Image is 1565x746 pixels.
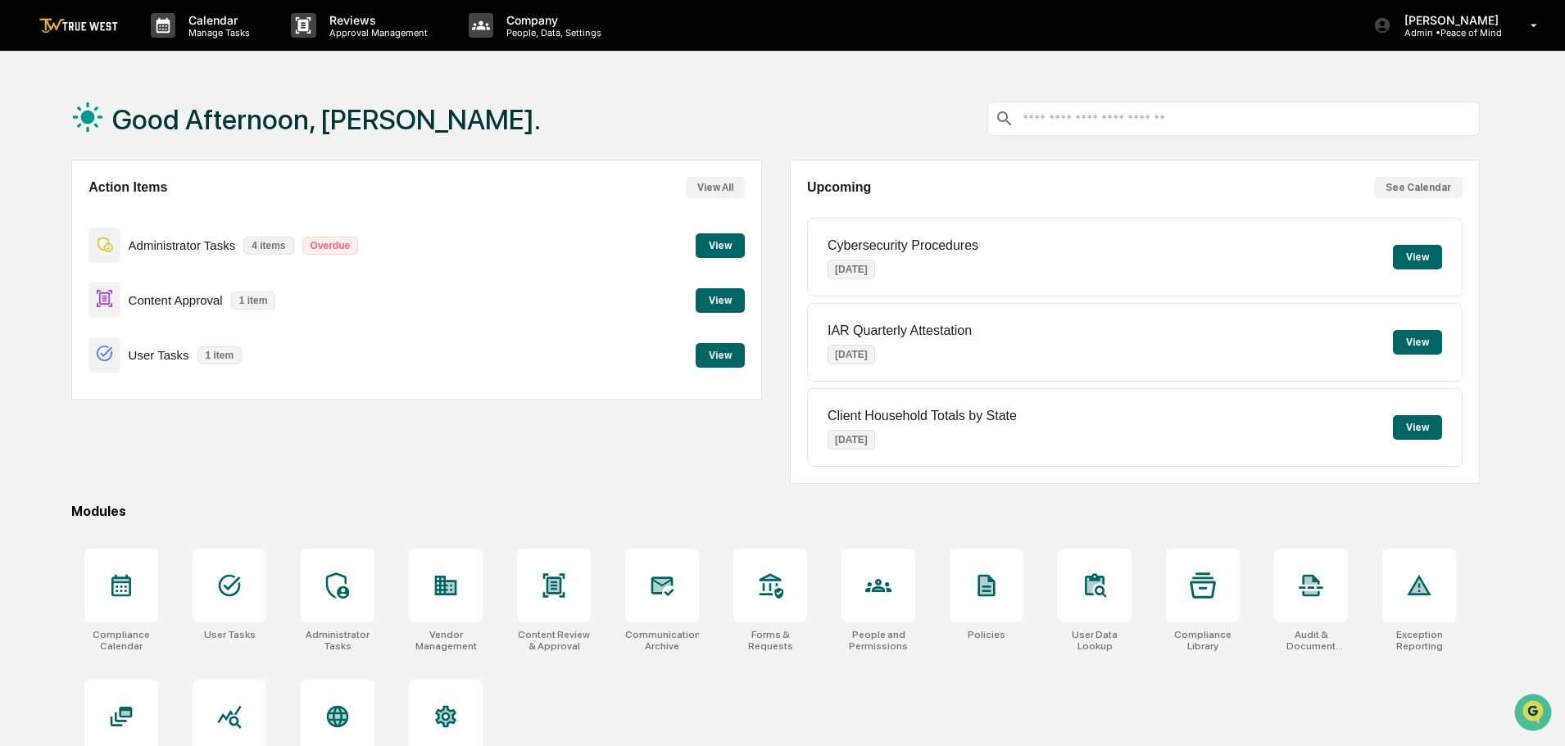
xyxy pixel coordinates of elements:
[10,328,112,358] a: 🖐️Preclearance
[316,13,436,27] p: Reviews
[16,251,43,278] img: Tammy Steffen
[828,409,1017,423] p: Client Household Totals by State
[10,359,110,389] a: 🔎Data Lookup
[136,223,142,236] span: •
[1393,415,1442,440] button: View
[1391,13,1507,27] p: [PERSON_NAME]
[243,237,293,255] p: 4 items
[51,267,133,280] span: [PERSON_NAME]
[16,337,29,350] div: 🖐️
[696,346,745,362] a: View
[16,368,29,381] div: 🔎
[112,328,210,358] a: 🗄️Attestations
[254,179,298,198] button: See all
[828,260,875,279] p: [DATE]
[135,335,203,351] span: Attestations
[231,292,276,310] p: 1 item
[1058,629,1132,652] div: User Data Lookup
[129,238,236,252] p: Administrator Tasks
[828,238,978,253] p: Cybersecurity Procedures
[1374,177,1463,198] button: See Calendar
[175,27,258,38] p: Manage Tasks
[301,629,374,652] div: Administrator Tasks
[145,267,179,280] span: [DATE]
[828,345,875,364] p: [DATE]
[175,13,258,27] p: Calendar
[1513,692,1557,736] iframe: Open customer support
[696,292,745,307] a: View
[74,142,225,155] div: We're available if you need us!
[197,346,243,364] p: 1 item
[136,267,142,280] span: •
[1393,330,1442,355] button: View
[16,182,110,195] div: Past conversations
[828,430,875,450] p: [DATE]
[116,405,198,418] a: Powered byPylon
[74,125,269,142] div: Start new chat
[302,237,359,255] p: Overdue
[686,177,745,198] button: View All
[204,629,256,640] div: User Tasks
[16,34,298,61] p: How can we help?
[696,288,745,313] button: View
[163,406,198,418] span: Pylon
[119,337,132,350] div: 🗄️
[88,180,167,195] h2: Action Items
[112,103,541,136] h1: Good Afternoon, [PERSON_NAME].
[1382,629,1456,652] div: Exception Reporting
[129,293,223,307] p: Content Approval
[828,323,972,338] p: IAR Quarterly Attestation
[39,18,118,34] img: logo
[84,629,158,652] div: Compliance Calendar
[409,629,483,652] div: Vendor Management
[145,223,179,236] span: [DATE]
[968,629,1005,640] div: Policies
[279,130,298,150] button: Start new chat
[1166,629,1240,652] div: Compliance Library
[696,237,745,252] a: View
[625,629,699,652] div: Communications Archive
[16,125,46,155] img: 1746055101610-c473b297-6a78-478c-a979-82029cc54cd1
[1393,245,1442,269] button: View
[16,207,43,233] img: Tammy Steffen
[129,348,189,362] p: User Tasks
[1391,27,1507,38] p: Admin • Peace of Mind
[34,125,64,155] img: 8933085812038_c878075ebb4cc5468115_72.jpg
[316,27,436,38] p: Approval Management
[841,629,915,652] div: People and Permissions
[733,629,807,652] div: Forms & Requests
[33,366,103,382] span: Data Lookup
[33,335,106,351] span: Preclearance
[493,13,610,27] p: Company
[807,180,871,195] h2: Upcoming
[1274,629,1348,652] div: Audit & Document Logs
[51,223,133,236] span: [PERSON_NAME]
[493,27,610,38] p: People, Data, Settings
[517,629,591,652] div: Content Review & Approval
[71,504,1480,519] div: Modules
[696,233,745,258] button: View
[696,343,745,368] button: View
